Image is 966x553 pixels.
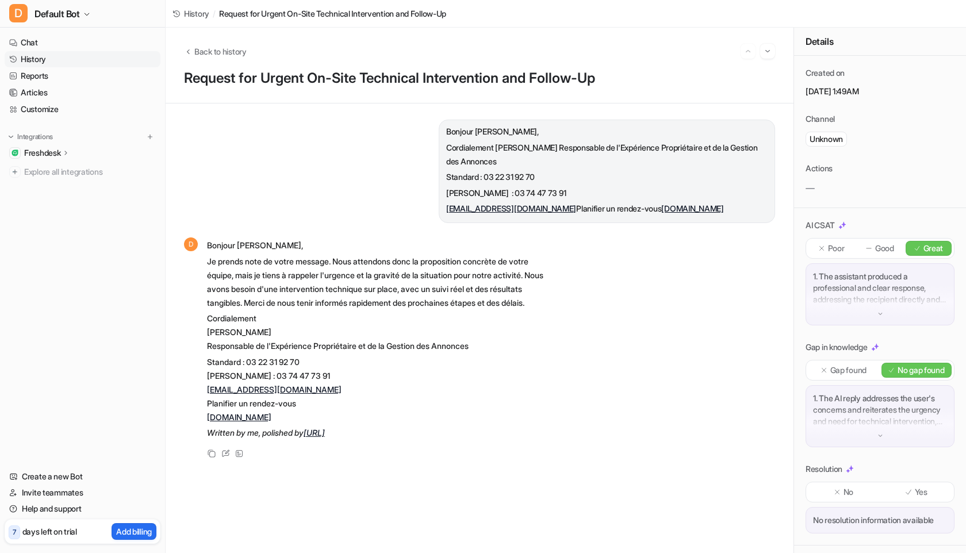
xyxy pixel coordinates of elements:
[806,86,954,97] p: [DATE] 1:49AM
[446,203,576,213] a: [EMAIL_ADDRESS][DOMAIN_NAME]
[207,355,543,424] p: Standard : 03 22 31 92 70 [PERSON_NAME] : 03 74 47 73 91 Planifier un rendez-vous
[5,51,160,67] a: History
[806,220,835,231] p: AI CSAT
[5,68,160,84] a: Reports
[219,7,446,20] span: Request for Urgent On-Site Technical Intervention and Follow-Up
[830,364,867,376] p: Gap found
[5,131,56,143] button: Integrations
[5,34,160,51] a: Chat
[5,164,160,180] a: Explore all integrations
[112,523,156,540] button: Add billing
[661,203,723,213] a: [DOMAIN_NAME]
[828,243,845,254] p: Poor
[876,432,884,440] img: down-arrow
[813,514,947,526] p: No resolution information available
[741,44,756,59] button: Go to previous session
[806,463,842,475] p: Resolution
[207,412,271,422] a: [DOMAIN_NAME]
[875,243,894,254] p: Good
[5,101,160,117] a: Customize
[5,485,160,501] a: Invite teammates
[7,133,15,141] img: expand menu
[24,147,60,159] p: Freshdesk
[813,271,947,305] p: 1. The assistant produced a professional and clear response, addressing the recipient directly an...
[207,239,543,252] p: Bonjour [PERSON_NAME],
[446,202,768,216] p: Planifier un rendez-vous
[806,113,835,125] p: Channel
[13,527,16,537] p: 7
[806,341,868,353] p: Gap in knowledge
[184,70,775,87] h1: Request for Urgent On-Site Technical Intervention and Follow-Up
[172,7,209,20] a: History
[9,166,21,178] img: explore all integrations
[194,45,247,57] span: Back to history
[207,255,543,310] p: Je prends note de votre message. Nous attendons donc la proposition concrète de votre équipe, mai...
[34,6,80,22] span: Default Bot
[446,141,768,168] p: Cordialement [PERSON_NAME] Responsable de l'Expérience Propriétaire et de la Gestion des Annonces
[923,243,944,254] p: Great
[213,7,216,20] span: /
[24,163,156,181] span: Explore all integrations
[184,237,198,251] span: D
[446,126,768,216] span: Bonjour [PERSON_NAME],
[184,7,209,20] span: History
[760,44,775,59] button: Go to next session
[304,428,325,437] a: [URL]
[876,310,884,318] img: down-arrow
[446,170,768,184] p: Standard : 03 22 31 92 70
[9,4,28,22] span: D
[207,385,342,394] a: [EMAIL_ADDRESS][DOMAIN_NAME]
[844,486,853,498] p: No
[184,45,247,57] button: Back to history
[11,149,18,156] img: Freshdesk
[146,133,154,141] img: menu_add.svg
[794,28,966,56] div: Details
[22,525,77,537] p: days left on trial
[207,312,543,353] p: Cordialement [PERSON_NAME] Responsable de l'Expérience Propriétaire et de la Gestion des Annonces
[810,133,843,145] p: Unknown
[5,468,160,485] a: Create a new Bot
[446,186,768,200] p: [PERSON_NAME] : 03 74 47 73 91
[813,393,947,427] p: 1. The AI reply addresses the user's concerns and reiterates the urgency and need for technical i...
[806,67,845,79] p: Created on
[5,85,160,101] a: Articles
[764,46,772,56] img: Next session
[898,364,945,376] p: No gap found
[744,46,752,56] img: Previous session
[5,501,160,517] a: Help and support
[806,163,833,174] p: Actions
[207,428,325,437] em: Written by me, polished by
[915,486,927,498] p: Yes
[116,525,152,537] p: Add billing
[17,132,53,141] p: Integrations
